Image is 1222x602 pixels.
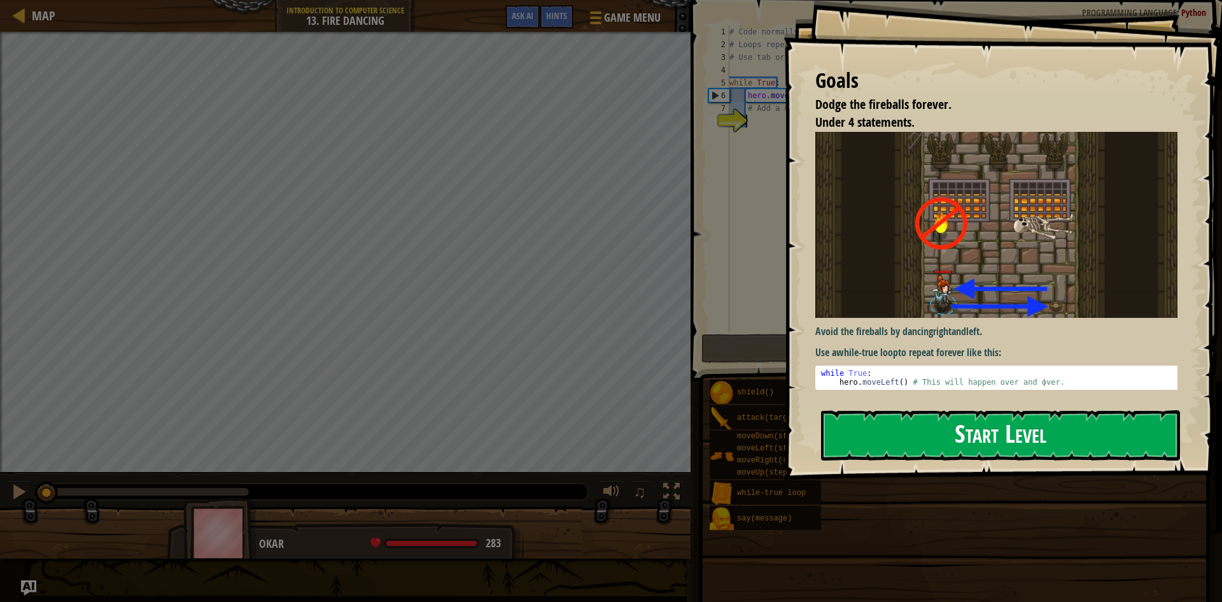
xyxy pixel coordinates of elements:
div: 3 [708,51,729,64]
div: Okar [259,536,510,552]
p: Use a to repeat forever like this: [815,345,1187,360]
span: moveDown(steps) [737,432,806,441]
strong: while-true loop [836,345,898,359]
span: moveUp(steps) [737,468,797,477]
img: portrait.png [710,406,734,431]
img: thang_avatar_frame.png [183,498,257,568]
span: shield() [737,388,774,397]
button: Ask AI [21,580,36,596]
img: portrait.png [710,482,734,506]
img: portrait.png [710,507,734,531]
img: portrait.png [710,444,734,468]
button: Ask AI [505,5,540,29]
div: 1 [708,25,729,38]
strong: right [933,324,952,338]
a: Map [25,7,55,24]
div: 6 [709,89,729,102]
span: Game Menu [604,10,661,26]
div: 8 [708,115,729,127]
span: moveRight(steps) [737,456,810,465]
span: ♫ [633,482,646,501]
button: Game Menu [580,5,668,35]
img: Fire dancing [815,132,1187,318]
p: Avoid the fireballs by dancing and . [815,324,1187,339]
li: Under 4 statements. [799,113,1174,132]
span: Dodge the fireballs forever. [815,96,952,113]
div: 4 [708,64,729,76]
li: Dodge the fireballs forever. [799,96,1174,114]
button: Run [701,334,1202,363]
div: health: 283 / 283 [370,538,501,549]
div: 5 [708,76,729,89]
span: Map [32,7,55,24]
img: portrait.png [710,381,734,405]
button: Ctrl + P: Pause [6,480,32,506]
span: 283 [486,535,501,551]
button: ♫ [631,480,652,506]
div: 2 [708,38,729,51]
span: Ask AI [512,10,533,22]
div: Goals [815,66,1177,96]
button: Adjust volume [599,480,624,506]
span: attack(target) [737,413,801,422]
span: say(message) [737,514,792,523]
span: Hints [546,10,567,22]
strong: left [966,324,980,338]
button: Toggle fullscreen [659,480,684,506]
span: moveLeft(steps) [737,444,806,453]
div: 7 [708,102,729,115]
button: Start Level [821,410,1180,461]
span: Under 4 statements. [815,113,915,131]
span: while-true loop [737,489,806,498]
